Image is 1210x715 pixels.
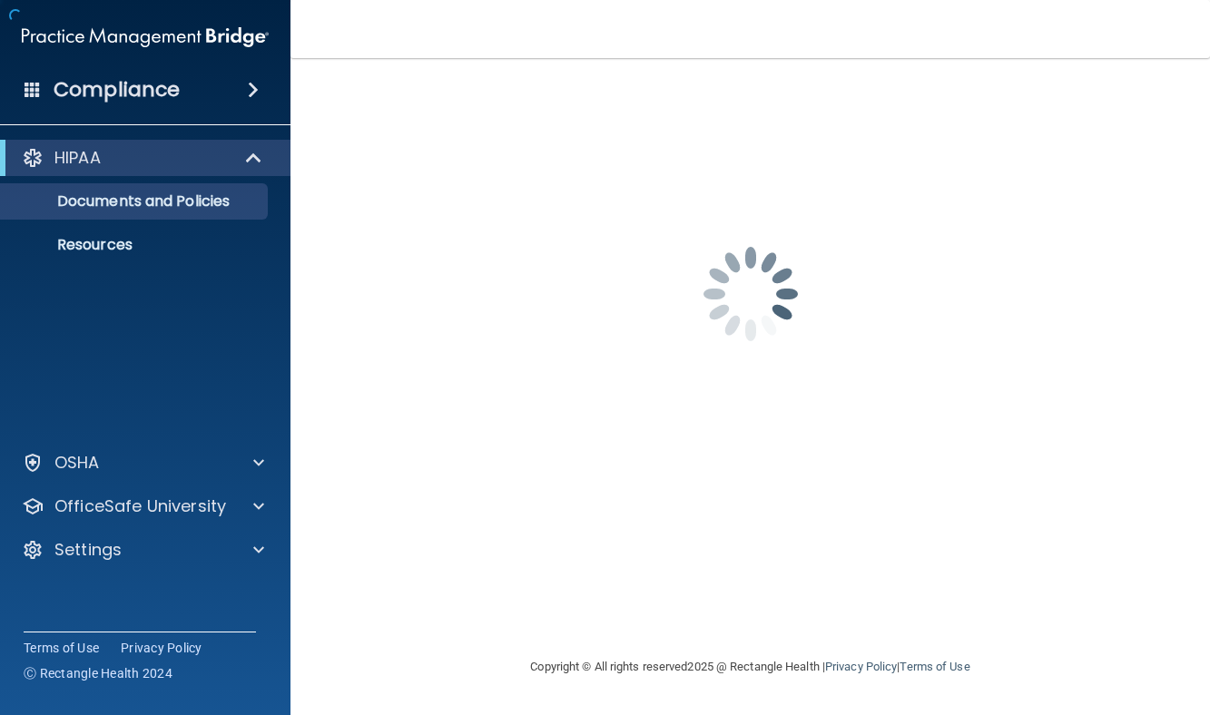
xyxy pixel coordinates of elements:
[22,495,264,517] a: OfficeSafe University
[22,452,264,474] a: OSHA
[12,236,260,254] p: Resources
[22,19,269,55] img: PMB logo
[54,147,101,169] p: HIPAA
[24,639,99,657] a: Terms of Use
[121,639,202,657] a: Privacy Policy
[419,638,1082,696] div: Copyright © All rights reserved 2025 @ Rectangle Health | |
[12,192,260,211] p: Documents and Policies
[900,660,969,673] a: Terms of Use
[54,77,180,103] h4: Compliance
[825,660,897,673] a: Privacy Policy
[54,495,226,517] p: OfficeSafe University
[660,203,841,385] img: spinner.e123f6fc.gif
[22,539,264,561] a: Settings
[22,147,263,169] a: HIPAA
[24,664,172,682] span: Ⓒ Rectangle Health 2024
[54,539,122,561] p: Settings
[54,452,100,474] p: OSHA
